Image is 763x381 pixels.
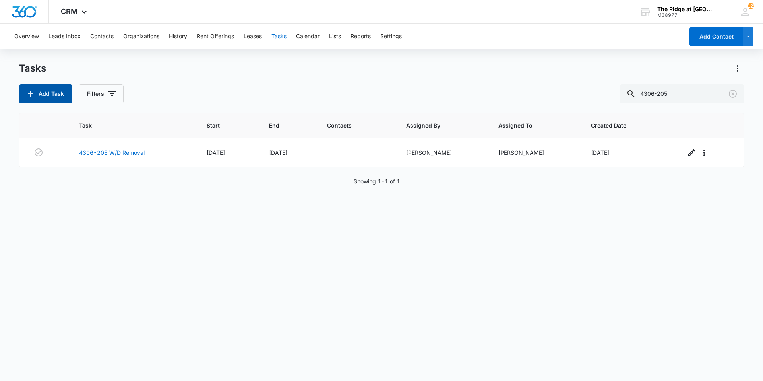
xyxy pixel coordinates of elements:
span: Task [79,121,176,130]
button: Leases [244,24,262,49]
span: [DATE] [269,149,287,156]
span: Assigned To [498,121,560,130]
button: Reports [351,24,371,49]
span: [DATE] [207,149,225,156]
span: Created Date [591,121,655,130]
button: Add Contact [689,27,743,46]
span: CRM [61,7,77,16]
button: History [169,24,187,49]
button: Leads Inbox [48,24,81,49]
span: 122 [748,3,754,9]
div: [PERSON_NAME] [406,148,480,157]
button: Contacts [90,24,114,49]
input: Search Tasks [620,84,744,103]
button: Tasks [271,24,287,49]
div: [PERSON_NAME] [498,148,572,157]
div: notifications count [748,3,754,9]
span: End [269,121,297,130]
span: Start [207,121,238,130]
button: Rent Offerings [197,24,234,49]
div: account name [657,6,715,12]
button: Organizations [123,24,159,49]
button: Add Task [19,84,72,103]
a: 4306-205 W/D Removal [79,148,145,157]
button: Settings [380,24,402,49]
h1: Tasks [19,62,46,74]
span: Assigned By [406,121,468,130]
button: Overview [14,24,39,49]
button: Clear [726,87,739,100]
div: account id [657,12,715,18]
button: Calendar [296,24,320,49]
p: Showing 1-1 of 1 [354,177,400,185]
span: Contacts [327,121,375,130]
span: [DATE] [591,149,609,156]
button: Filters [79,84,124,103]
button: Actions [731,62,744,75]
button: Lists [329,24,341,49]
